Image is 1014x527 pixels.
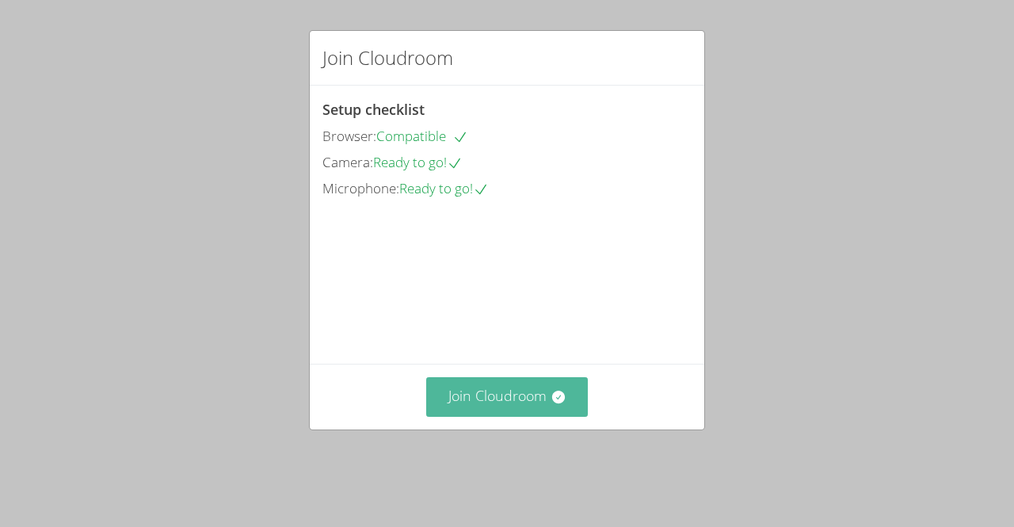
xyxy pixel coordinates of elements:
span: Setup checklist [322,100,425,119]
h2: Join Cloudroom [322,44,453,72]
span: Ready to go! [399,179,489,197]
span: Ready to go! [373,153,463,171]
span: Browser: [322,127,376,145]
span: Microphone: [322,179,399,197]
button: Join Cloudroom [426,377,589,416]
span: Camera: [322,153,373,171]
span: Compatible [376,127,468,145]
